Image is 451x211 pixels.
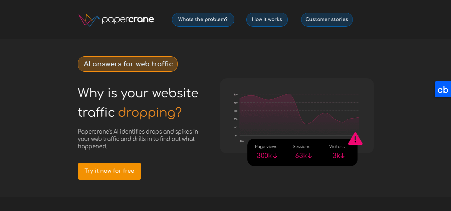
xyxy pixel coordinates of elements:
strong: AI answers for web traffic [84,60,173,68]
span: 63k [295,152,307,160]
span: Sessions [293,144,310,149]
span: Why is your website [78,87,198,100]
a: What's the problem? [172,13,234,27]
a: Try it now for free [78,163,141,180]
span: 3k [332,152,340,160]
span: Visitors [329,144,345,149]
span: traffic [78,106,115,119]
a: How it works [246,13,288,27]
span: Try it now for free [78,168,141,174]
span: Customer stories [301,17,353,22]
span: What's the problem? [172,17,234,22]
a: Customer stories [301,13,353,27]
span: How it works [247,17,287,22]
span: Page views [255,144,277,149]
span: 300k [257,152,272,160]
span: Papercrane's AI identifies drops and spikes in your web traffic and drills in to find out what ha... [78,128,198,150]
